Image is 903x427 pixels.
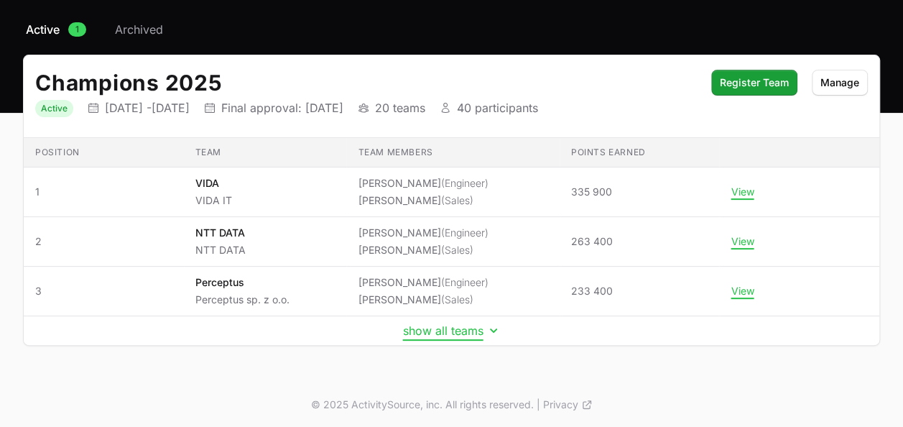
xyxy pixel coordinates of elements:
[731,285,754,298] button: View
[440,177,488,189] span: (Engineer)
[311,398,534,412] p: © 2025 ActivitySource, inc. All rights reserved.
[358,275,488,290] li: [PERSON_NAME]
[346,138,559,167] th: Team members
[711,70,797,96] button: Register Team
[24,138,184,167] th: Position
[358,176,488,190] li: [PERSON_NAME]
[731,235,754,248] button: View
[23,55,880,346] div: Initiative details
[440,276,488,288] span: (Engineer)
[457,101,538,115] p: 40 participants
[571,234,613,249] span: 263 400
[195,243,246,257] p: NTT DATA
[440,244,473,256] span: (Sales)
[440,293,473,306] span: (Sales)
[35,284,172,298] span: 3
[68,22,86,37] span: 1
[571,185,612,199] span: 335 900
[440,226,488,239] span: (Engineer)
[195,275,290,290] p: Perceptus
[440,194,473,206] span: (Sales)
[543,398,593,412] a: Privacy
[571,284,613,298] span: 233 400
[812,70,868,96] button: Manage
[115,21,163,38] span: Archived
[35,185,172,199] span: 1
[731,185,754,198] button: View
[560,138,720,167] th: Points earned
[221,101,343,115] p: Final approval: [DATE]
[358,243,488,257] li: [PERSON_NAME]
[358,226,488,240] li: [PERSON_NAME]
[195,193,232,208] p: VIDA IT
[184,138,347,167] th: Team
[35,70,697,96] h2: Champions 2025
[26,21,60,38] span: Active
[820,74,859,91] span: Manage
[105,101,190,115] p: [DATE] - [DATE]
[112,21,166,38] a: Archived
[195,293,290,307] p: Perceptus sp. z o.o.
[195,226,246,240] p: NTT DATA
[23,21,880,38] nav: Initiative activity log navigation
[195,176,232,190] p: VIDA
[358,193,488,208] li: [PERSON_NAME]
[35,234,172,249] span: 2
[537,398,540,412] span: |
[23,21,89,38] a: Active1
[720,74,789,91] span: Register Team
[358,293,488,307] li: [PERSON_NAME]
[403,323,501,338] button: show all teams
[375,101,425,115] p: 20 teams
